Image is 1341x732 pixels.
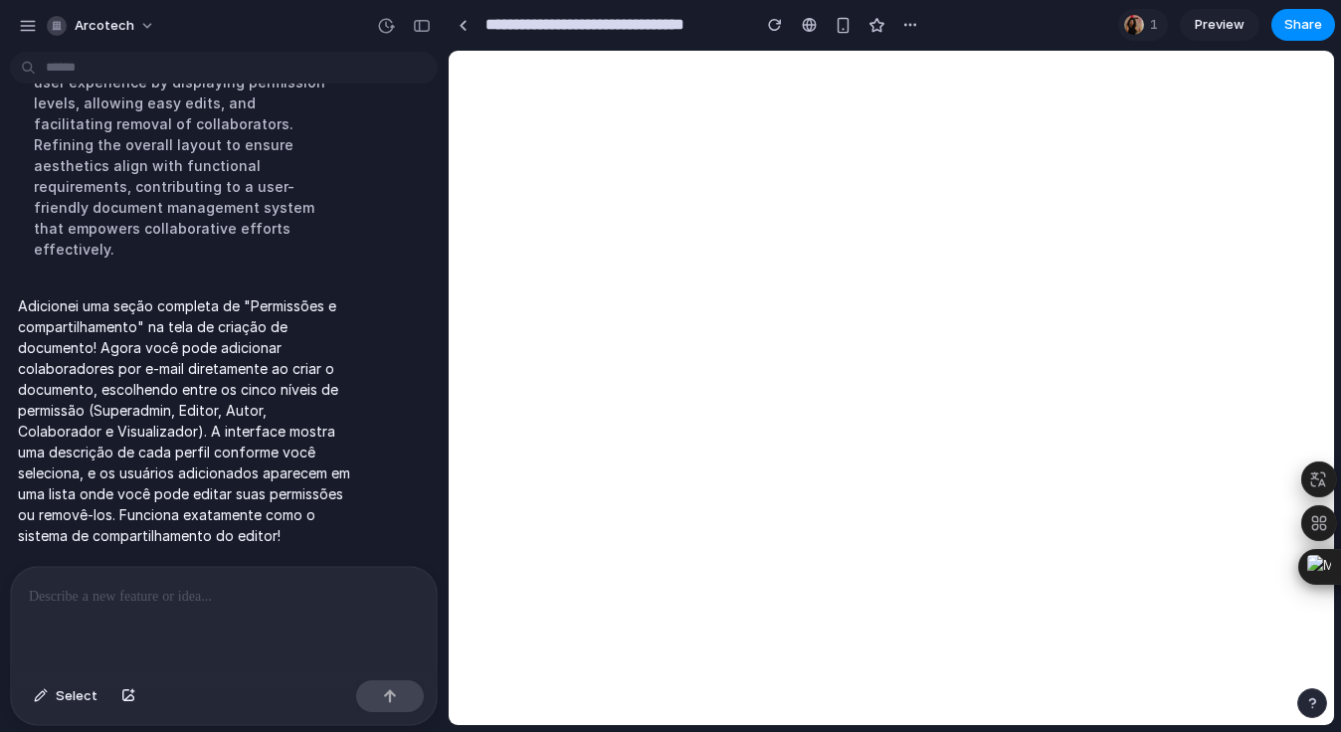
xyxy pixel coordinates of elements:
button: arcotech [39,10,165,42]
a: Preview [1180,9,1259,41]
button: Select [24,680,107,712]
span: arcotech [75,16,134,36]
span: Select [56,686,97,706]
span: Share [1284,15,1322,35]
span: 1 [1150,15,1164,35]
div: 1 [1118,9,1168,41]
button: Share [1271,9,1335,41]
span: Preview [1195,15,1245,35]
p: Adicionei uma seção completa de "Permissões e compartilhamento" na tela de criação de documento! ... [18,295,350,546]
